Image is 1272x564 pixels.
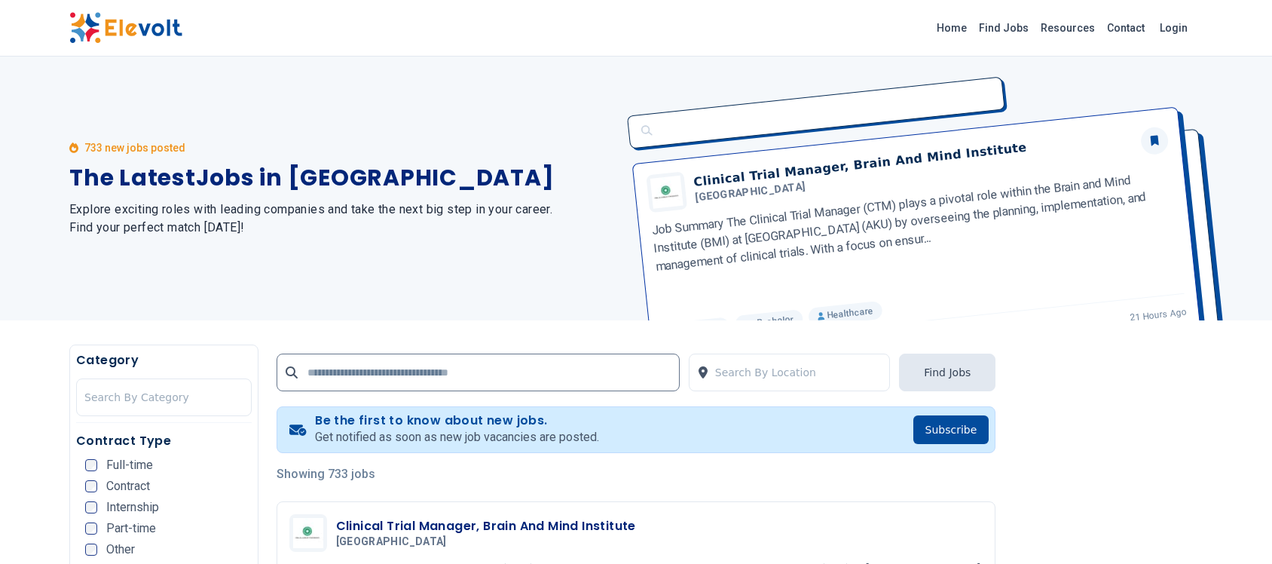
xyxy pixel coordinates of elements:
[336,517,636,535] h3: Clinical Trial Manager, Brain And Mind Institute
[69,201,618,237] h2: Explore exciting roles with leading companies and take the next big step in your career. Find you...
[76,432,252,450] h5: Contract Type
[1035,16,1101,40] a: Resources
[106,480,150,492] span: Contract
[913,415,989,444] button: Subscribe
[106,544,135,556] span: Other
[85,459,97,471] input: Full-time
[69,12,182,44] img: Elevolt
[1101,16,1151,40] a: Contact
[85,480,97,492] input: Contract
[277,465,996,483] p: Showing 733 jobs
[85,523,97,535] input: Part-time
[106,523,156,535] span: Part-time
[973,16,1035,40] a: Find Jobs
[899,354,995,391] button: Find Jobs
[85,544,97,556] input: Other
[106,501,159,513] span: Internship
[76,351,252,369] h5: Category
[315,428,599,446] p: Get notified as soon as new job vacancies are posted.
[84,140,185,155] p: 733 new jobs posted
[336,535,447,549] span: [GEOGRAPHIC_DATA]
[1151,13,1197,43] a: Login
[315,413,599,428] h4: Be the first to know about new jobs.
[931,16,973,40] a: Home
[85,501,97,513] input: Internship
[106,459,153,471] span: Full-time
[69,164,618,192] h1: The Latest Jobs in [GEOGRAPHIC_DATA]
[293,518,323,548] img: Aga khan University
